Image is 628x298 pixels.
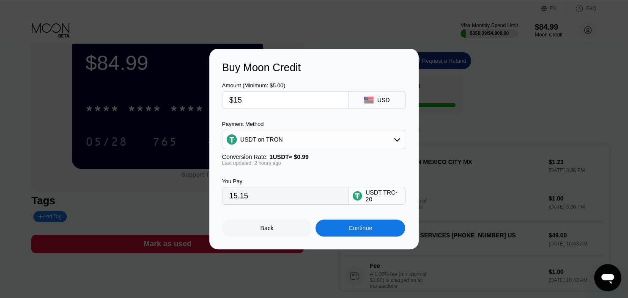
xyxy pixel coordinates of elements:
[222,61,406,74] div: Buy Moon Credit
[269,153,309,160] span: 1 USDT ≈ $0.99
[261,225,274,231] div: Back
[377,97,390,103] div: USD
[222,121,405,127] div: Payment Method
[315,220,405,237] div: Continue
[229,92,341,109] input: $0.00
[222,131,405,148] div: USDT on TRON
[222,178,348,184] div: You Pay
[222,82,348,89] div: Amount (Minimum: $5.00)
[222,153,405,160] div: Conversion Rate:
[348,225,372,231] div: Continue
[240,136,283,143] div: USDT on TRON
[594,264,621,291] iframe: Button to launch messaging window
[365,189,401,203] div: USDT TRC-20
[222,220,312,237] div: Back
[222,160,405,166] div: Last updated: 2 hours ago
